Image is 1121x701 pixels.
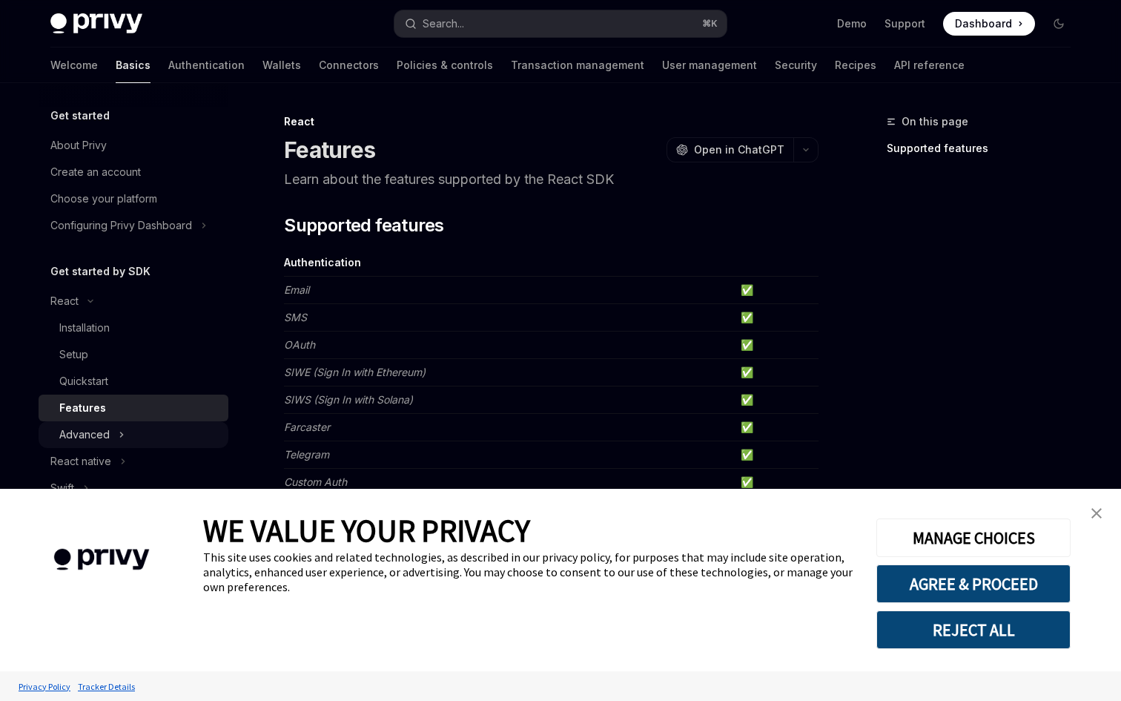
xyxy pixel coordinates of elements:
[39,159,228,185] a: Create an account
[702,18,718,30] span: ⌘ K
[39,368,228,395] a: Quickstart
[1082,498,1111,528] a: close banner
[59,399,106,417] div: Features
[284,114,819,129] div: React
[50,136,107,154] div: About Privy
[735,277,819,304] td: ✅
[284,393,413,406] em: SIWS (Sign In with Solana)
[902,113,968,131] span: On this page
[284,283,309,296] em: Email
[22,527,181,592] img: company logo
[284,311,307,323] em: SMS
[284,256,361,269] strong: Authentication
[59,319,110,337] div: Installation
[15,674,74,700] a: Privacy Policy
[284,136,375,163] h1: Features
[284,448,329,461] em: Telegram
[887,136,1082,160] a: Supported features
[735,441,819,469] td: ✅
[50,190,157,208] div: Choose your platform
[284,366,426,378] em: SIWE (Sign In with Ethereum)
[39,341,228,368] a: Setup
[876,565,1071,603] button: AGREE & PROCEED
[284,475,347,488] em: Custom Auth
[735,386,819,414] td: ✅
[59,426,110,444] div: Advanced
[284,169,819,190] p: Learn about the features supported by the React SDK
[59,372,108,390] div: Quickstart
[943,12,1035,36] a: Dashboard
[735,304,819,332] td: ✅
[511,47,644,83] a: Transaction management
[735,414,819,441] td: ✅
[50,263,151,280] h5: Get started by SDK
[735,332,819,359] td: ✅
[397,47,493,83] a: Policies & controls
[50,217,192,234] div: Configuring Privy Dashboard
[284,214,443,237] span: Supported features
[203,511,530,550] span: WE VALUE YOUR PRIVACY
[884,16,925,31] a: Support
[837,16,867,31] a: Demo
[423,15,464,33] div: Search...
[876,611,1071,649] button: REJECT ALL
[50,107,110,125] h5: Get started
[39,395,228,421] a: Features
[59,346,88,363] div: Setup
[50,292,79,310] div: React
[284,421,330,433] em: Farcaster
[735,359,819,386] td: ✅
[662,47,757,83] a: User management
[955,16,1012,31] span: Dashboard
[168,47,245,83] a: Authentication
[203,550,854,594] div: This site uses cookies and related technologies, as described in our privacy policy, for purposes...
[39,315,228,341] a: Installation
[50,47,98,83] a: Welcome
[876,519,1071,557] button: MANAGE CHOICES
[50,13,142,34] img: dark logo
[1091,508,1102,519] img: close banner
[735,469,819,496] td: ✅
[667,137,793,162] button: Open in ChatGPT
[74,674,139,700] a: Tracker Details
[50,479,74,497] div: Swift
[116,47,151,83] a: Basics
[262,47,301,83] a: Wallets
[835,47,876,83] a: Recipes
[50,163,141,181] div: Create an account
[39,132,228,159] a: About Privy
[319,47,379,83] a: Connectors
[694,142,784,157] span: Open in ChatGPT
[775,47,817,83] a: Security
[39,185,228,212] a: Choose your platform
[394,10,727,37] button: Search...⌘K
[1047,12,1071,36] button: Toggle dark mode
[894,47,965,83] a: API reference
[284,338,315,351] em: OAuth
[50,452,111,470] div: React native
